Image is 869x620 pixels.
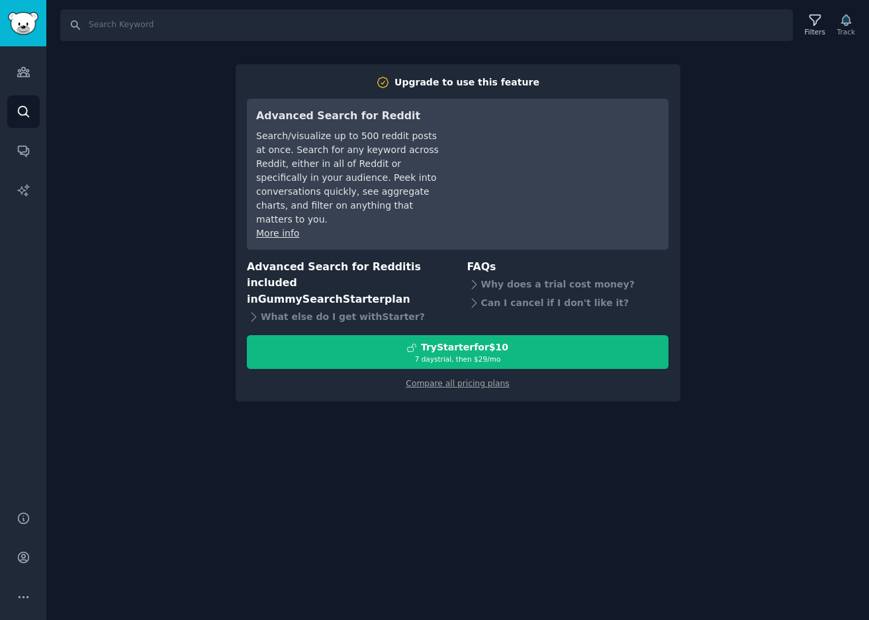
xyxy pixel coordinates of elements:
div: 7 days trial, then $ 29 /mo [248,354,668,364]
div: Can I cancel if I don't like it? [467,293,669,312]
div: Why does a trial cost money? [467,275,669,293]
iframe: YouTube video player [461,108,659,207]
div: Filters [805,27,825,36]
h3: FAQs [467,259,669,276]
a: Compare all pricing plans [406,379,509,388]
button: TryStarterfor$107 daystrial, then $29/mo [247,335,668,369]
input: Search Keyword [60,9,793,41]
div: Try Starter for $10 [421,340,508,354]
h3: Advanced Search for Reddit [256,108,442,125]
div: Upgrade to use this feature [394,76,539,89]
img: GummySearch logo [8,12,38,35]
a: More info [256,228,299,238]
div: Search/visualize up to 500 reddit posts at once. Search for any keyword across Reddit, either in ... [256,129,442,227]
div: What else do I get with Starter ? [247,307,449,326]
span: GummySearch Starter [258,293,385,305]
h3: Advanced Search for Reddit is included in plan [247,259,449,308]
